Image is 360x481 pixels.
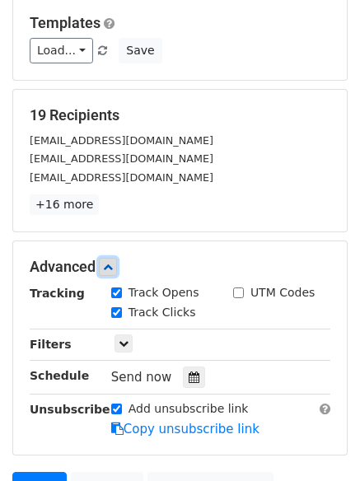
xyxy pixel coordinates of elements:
[111,370,172,385] span: Send now
[30,152,213,165] small: [EMAIL_ADDRESS][DOMAIN_NAME]
[111,422,259,437] a: Copy unsubscribe link
[30,134,213,147] small: [EMAIL_ADDRESS][DOMAIN_NAME]
[129,284,199,301] label: Track Opens
[30,403,110,416] strong: Unsubscribe
[129,304,196,321] label: Track Clicks
[30,258,330,276] h5: Advanced
[119,38,161,63] button: Save
[30,38,93,63] a: Load...
[278,402,360,481] iframe: Chat Widget
[30,369,89,382] strong: Schedule
[250,284,315,301] label: UTM Codes
[30,287,85,300] strong: Tracking
[30,14,101,31] a: Templates
[30,106,330,124] h5: 19 Recipients
[30,171,213,184] small: [EMAIL_ADDRESS][DOMAIN_NAME]
[129,400,249,418] label: Add unsubscribe link
[30,338,72,351] strong: Filters
[30,194,99,215] a: +16 more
